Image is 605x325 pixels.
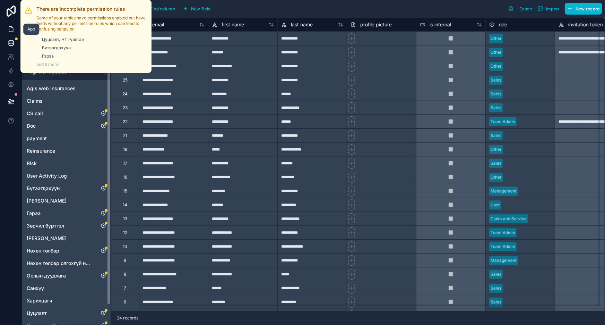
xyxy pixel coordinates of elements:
[24,283,109,294] div: Санхүү
[491,160,501,166] div: Sales
[123,161,127,166] div: 17
[24,195,109,206] div: Гадагшаа хандалт
[24,95,109,106] div: Claims
[24,108,109,119] div: CS call
[27,247,59,254] span: Нөхөн төлбөр
[152,21,164,28] span: email
[491,35,502,42] div: Other
[139,3,178,14] button: Find column
[491,119,515,125] div: Team Admin
[491,299,501,305] div: Sales
[24,233,109,244] div: Зүйлийн дэлгэрэнгүй
[491,202,500,208] div: User
[27,285,44,292] span: Санхүү
[27,260,92,267] span: Нөхөн төлбөр олгохгүй нөхцөл
[24,170,109,181] div: User Activity Log
[491,105,501,111] div: Sales
[42,37,147,42] a: Цуцлалт, НТ гүйлгээ
[42,37,84,42] span: Цуцлалт, НТ гүйлгээ
[117,315,138,321] span: 24 records
[27,172,67,179] span: User Activity Log
[27,26,35,32] div: App
[576,6,600,11] span: New record
[24,270,109,281] div: Ослын дуудлага
[562,3,602,15] a: New record
[27,297,52,304] span: Харилцагч
[491,91,501,97] div: Sales
[24,145,109,156] div: Reinsurance
[150,6,175,11] span: Find column
[42,53,54,59] span: Гэрээ
[24,158,109,169] div: Risk
[36,15,147,32] p: Some of your tables have permissions enabled but have fields without any permission rules which c...
[27,210,41,217] span: Гэрээ
[24,245,109,256] div: Нөхөн төлбөр
[222,21,244,28] span: first name
[124,258,126,263] div: 9
[42,45,147,51] a: Бүтээгдэхүүн
[36,62,147,67] p: and 6 more
[491,174,502,180] div: Other
[123,133,127,138] div: 21
[180,3,213,14] button: New field
[24,183,109,194] div: Бүтээгдэхүүн
[24,83,109,94] div: Agis web insurances
[27,310,47,317] span: Цуцлалт
[565,3,602,15] button: New record
[27,185,60,192] span: Бүтээгдэхүүн
[123,174,127,180] div: 16
[24,258,109,269] div: Нөхөн төлбөр олгохгүй нөхцөл
[123,244,127,249] div: 10
[27,235,67,242] span: [PERSON_NAME]
[124,272,126,277] div: 8
[546,6,560,11] span: Import
[491,188,517,194] div: Management
[24,220,109,231] div: Зөрчил бүртгэл
[27,197,67,204] span: [PERSON_NAME]
[499,21,507,28] span: role
[27,160,37,167] span: Risk
[491,77,501,83] div: Sales
[535,3,562,15] button: Import
[27,97,43,104] span: Claims
[24,133,109,144] div: payment
[491,230,515,236] div: Team Admin
[568,21,603,28] span: invitation token
[491,63,502,69] div: Other
[27,272,66,279] span: Ослын дуудлага
[124,285,126,291] div: 7
[123,119,128,125] div: 22
[491,146,502,153] div: Other
[122,91,128,97] div: 24
[506,3,535,15] button: Export
[123,230,127,236] div: 12
[27,147,55,154] span: Reinsurance
[124,299,126,305] div: 6
[491,257,517,264] div: Management
[491,216,527,222] div: Claim and Service
[22,33,111,325] div: scrollable content
[24,208,109,219] div: Гэрээ
[360,21,392,28] span: profile picture
[123,202,127,208] div: 14
[24,308,109,319] div: Цуцлалт
[36,6,147,12] h2: There are incomplete permission rules
[491,271,501,277] div: Sales
[27,135,47,142] span: payment
[291,21,313,28] span: last name
[27,85,76,92] span: Agis web insurances
[27,122,36,129] span: Doc
[123,188,127,194] div: 15
[491,243,515,250] div: Team Admin
[123,147,127,152] div: 19
[491,132,501,139] div: Sales
[123,216,127,222] div: 13
[491,285,501,291] div: Sales
[27,222,64,229] span: Зөрчил бүртгэл
[519,6,533,11] span: Export
[491,49,502,55] div: Other
[123,105,128,111] div: 23
[191,6,211,11] span: New field
[42,53,147,59] a: Гэрээ
[24,120,109,131] div: Doc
